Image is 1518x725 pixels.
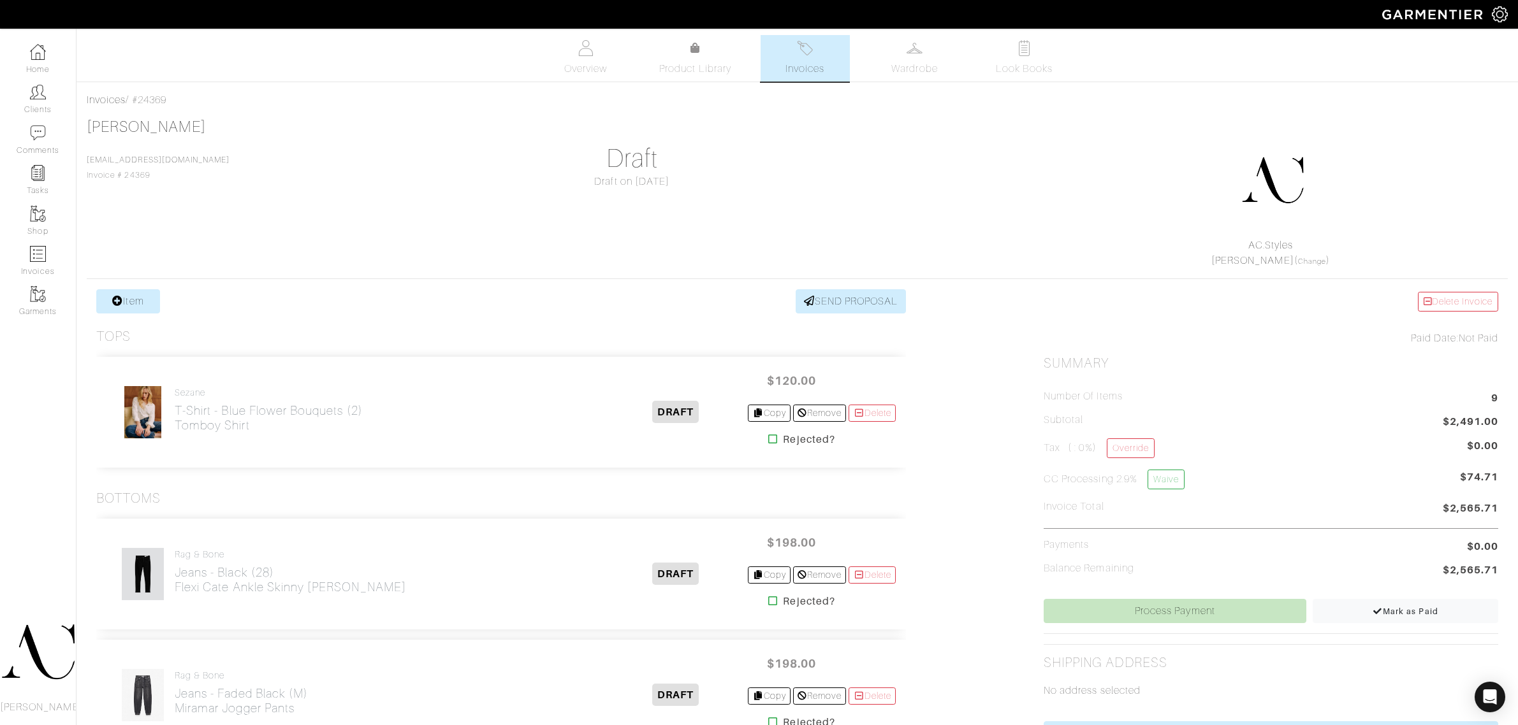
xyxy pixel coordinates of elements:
span: $74.71 [1460,470,1498,494]
a: [EMAIL_ADDRESS][DOMAIN_NAME] [87,155,230,164]
a: rag & bone Jeans - Faded Black (M)Miramar Jogger Pants [175,670,308,715]
h5: CC Processing 2.9% [1044,470,1185,489]
img: DupYt8CPKc6sZyAt3svX5Z74.png [1241,148,1304,212]
span: DRAFT [652,401,699,423]
span: Product Library [659,61,731,76]
a: rag & bone Jeans - Black (28)Flexi Cate Ankle Skinny [PERSON_NAME] [175,549,406,594]
a: AC.Styles [1248,240,1293,251]
a: Sezane T-Shirt - Blue Flower Bouquets (2)Tomboy Shirt [175,387,363,433]
h2: Jeans - Faded Black (M) Miramar Jogger Pants [175,686,308,715]
a: Delete Invoice [1418,292,1498,312]
img: LyjTJWiFVomLPKk5SVRK9Hrh [124,385,162,439]
h5: Number of Items [1044,391,1123,403]
strong: Rejected? [783,594,835,609]
span: Wardrobe [891,61,937,76]
a: Remove [793,405,846,422]
div: Not Paid [1044,331,1498,346]
span: Invoices [785,61,824,76]
img: garments-icon-b7da505a4dc4fd61783c78ac3ca0ef83fa9d6f193b1c9dc38574b1d14d53ca28.png [30,206,46,222]
a: SEND PROPOSAL [796,289,907,313]
img: orders-27d20c2124de7fd6de4e0e44c1d41de31381a507db9b33961299e4e07d508b8c.svg [797,40,813,56]
span: Mark as Paid [1373,607,1438,616]
span: $198.00 [753,650,829,677]
h4: rag & bone [175,549,406,560]
a: Invoices [761,35,850,82]
a: Overview [541,35,631,82]
a: Delete [849,405,896,422]
a: Look Books [980,35,1069,82]
span: Paid Date: [1411,333,1459,344]
span: $0.00 [1467,438,1498,454]
span: Overview [564,61,607,76]
span: 9 [1491,391,1498,408]
h4: Sezane [175,387,363,398]
span: $2,565.71 [1443,563,1498,580]
h5: Subtotal [1044,414,1083,426]
h3: Tops [96,329,131,345]
h2: Summary [1044,355,1498,371]
h1: Draft [405,143,859,174]
div: Draft on [DATE] [405,174,859,189]
h2: Jeans - Black (28) Flexi Cate Ankle Skinny [PERSON_NAME] [175,565,406,594]
a: [PERSON_NAME] [87,118,206,135]
span: Look Books [996,61,1053,76]
a: Waive [1148,470,1185,489]
h3: Bottoms [96,491,161,506]
img: dashboard-icon-dbcd8f5a0b271acd01030246c82b418ddd0df26cd7fceb0bd07c9910d44c42f6.png [30,44,46,60]
img: basicinfo-40fd8af6dae0f16599ec9e87c0ef1c0a1fdea2edbe929e3d69a839185d80c458.svg [578,40,594,56]
img: gear-icon-white-bd11855cb880d31180b6d7d6211b90ccbf57a29d726f0c71d8c61bd08dd39cc2.png [1492,6,1508,22]
strong: Rejected? [783,432,835,447]
h5: Tax ( : 0%) [1044,438,1155,458]
div: / #24369 [87,92,1508,108]
a: Delete [849,566,896,584]
img: zZkKAQ4yU3mDKQUkydDcWWzy [121,668,164,722]
h4: rag & bone [175,670,308,681]
span: $2,565.71 [1443,501,1498,518]
a: Remove [793,687,846,705]
a: Copy [748,687,791,705]
a: Mark as Paid [1313,599,1498,623]
a: Copy [748,566,791,584]
a: [PERSON_NAME] [1211,255,1294,266]
h2: T-Shirt - Blue Flower Bouquets (2) Tomboy Shirt [175,403,363,433]
a: Process Payment [1044,599,1306,623]
a: Remove [793,566,846,584]
img: reminder-icon-8004d30b9f0a5d33ae49ab947aed9ed385cf756f9e5892f1edd6e32f2345188e.png [30,165,46,181]
a: Product Library [651,41,740,76]
span: DRAFT [652,563,699,585]
img: 3MspHd12CLjMmLpL6bSBRsWV [121,547,164,601]
span: DRAFT [652,684,699,706]
img: garments-icon-b7da505a4dc4fd61783c78ac3ca0ef83fa9d6f193b1c9dc38574b1d14d53ca28.png [30,286,46,302]
p: No address selected [1044,683,1498,698]
div: Open Intercom Messenger [1475,682,1505,712]
h5: Payments [1044,539,1089,551]
img: wardrobe-487a4870c1b7c33e795ec22d11cfc2ed9d08956e64fb3008fe2437562e282088.svg [907,40,923,56]
a: Item [96,289,160,313]
a: Wardrobe [870,35,960,82]
img: todo-9ac3debb85659649dc8f770b8b6100bb5dab4b48dedcbae339e5042a72dfd3cc.svg [1016,40,1032,56]
img: orders-icon-0abe47150d42831381b5fb84f609e132dff9fe21cb692f30cb5eec754e2cba89.png [30,246,46,262]
span: $0.00 [1467,539,1498,554]
img: clients-icon-6bae9207a08558b7cb47a8932f037763ab4055f8c8b6bfacd5dc20c3e0201464.png [30,84,46,100]
div: ( ) [1049,238,1492,268]
img: garmentier-logo-header-white-b43fb05a5012e4ada735d5af1a66efaba907eab6374d6393d1fbf88cb4ef424d.png [1376,3,1492,25]
span: $198.00 [753,529,829,556]
a: Delete [849,687,896,705]
img: comment-icon-a0a6a9ef722e966f86d9cbdc48e553b5cf19dbc54f86b18d962a5391bc8f6eb6.png [30,125,46,141]
h5: Invoice Total [1044,501,1104,513]
span: $2,491.00 [1443,414,1498,431]
a: Override [1107,438,1155,458]
span: $120.00 [753,367,829,394]
h2: Shipping Address [1044,655,1167,671]
h5: Balance Remaining [1044,563,1134,575]
a: Change [1298,257,1326,265]
a: Copy [748,405,791,422]
a: Invoices [87,94,126,106]
span: Invoice # 24369 [87,155,230,180]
